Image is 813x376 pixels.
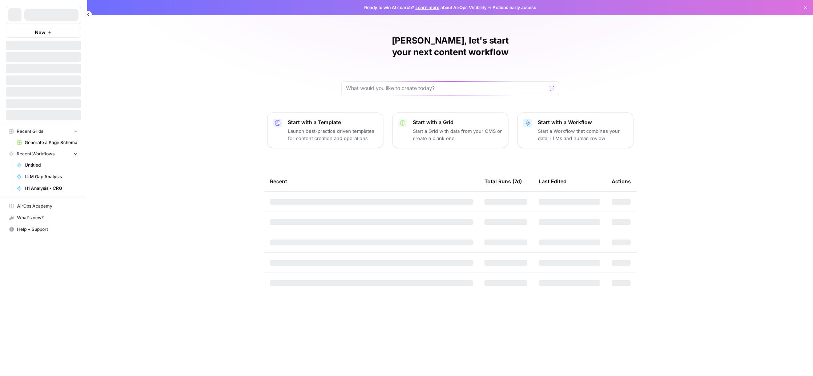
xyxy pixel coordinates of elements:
span: Generate a Page Schema [25,139,78,146]
button: What's new? [6,212,81,224]
button: Start with a WorkflowStart a Workflow that combines your data, LLMs and human review [517,113,633,148]
div: What's new? [6,212,81,223]
a: LLM Gap Analysis [13,171,81,183]
a: H1 Analysis - CRG [13,183,81,194]
p: Start with a Workflow [538,119,627,126]
button: Start with a TemplateLaunch best-practice driven templates for content creation and operations [267,113,383,148]
p: Start with a Grid [413,119,502,126]
button: Recent Workflows [6,148,81,159]
div: Actions [612,171,631,191]
button: Recent Grids [6,126,81,137]
a: Generate a Page Schema [13,137,81,148]
span: AirOps Academy [17,203,78,209]
button: Help + Support [6,224,81,235]
input: What would you like to create today? [346,85,546,92]
p: Launch best-practice driven templates for content creation and operations [288,127,377,142]
span: Actions early access [492,4,536,11]
button: Start with a GridStart a Grid with data from your CMS or create a blank one [392,113,508,148]
div: Recent [270,171,473,191]
span: Recent Grids [17,128,43,135]
p: Start a Workflow that combines your data, LLMs and human review [538,127,627,142]
span: Untitled [25,162,78,168]
a: AirOps Academy [6,200,81,212]
span: H1 Analysis - CRG [25,185,78,192]
span: Help + Support [17,226,78,233]
span: Recent Workflows [17,151,55,157]
p: Start with a Template [288,119,377,126]
h1: [PERSON_NAME], let's start your next content workflow [341,35,559,58]
a: Untitled [13,159,81,171]
div: Total Runs (7d) [484,171,522,191]
span: New [35,29,45,36]
p: Start a Grid with data from your CMS or create a blank one [413,127,502,142]
a: Learn more [415,5,439,10]
span: Ready to win AI search? about AirOps Visibility [364,4,487,11]
button: New [6,27,81,38]
span: LLM Gap Analysis [25,173,78,180]
div: Last Edited [539,171,567,191]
